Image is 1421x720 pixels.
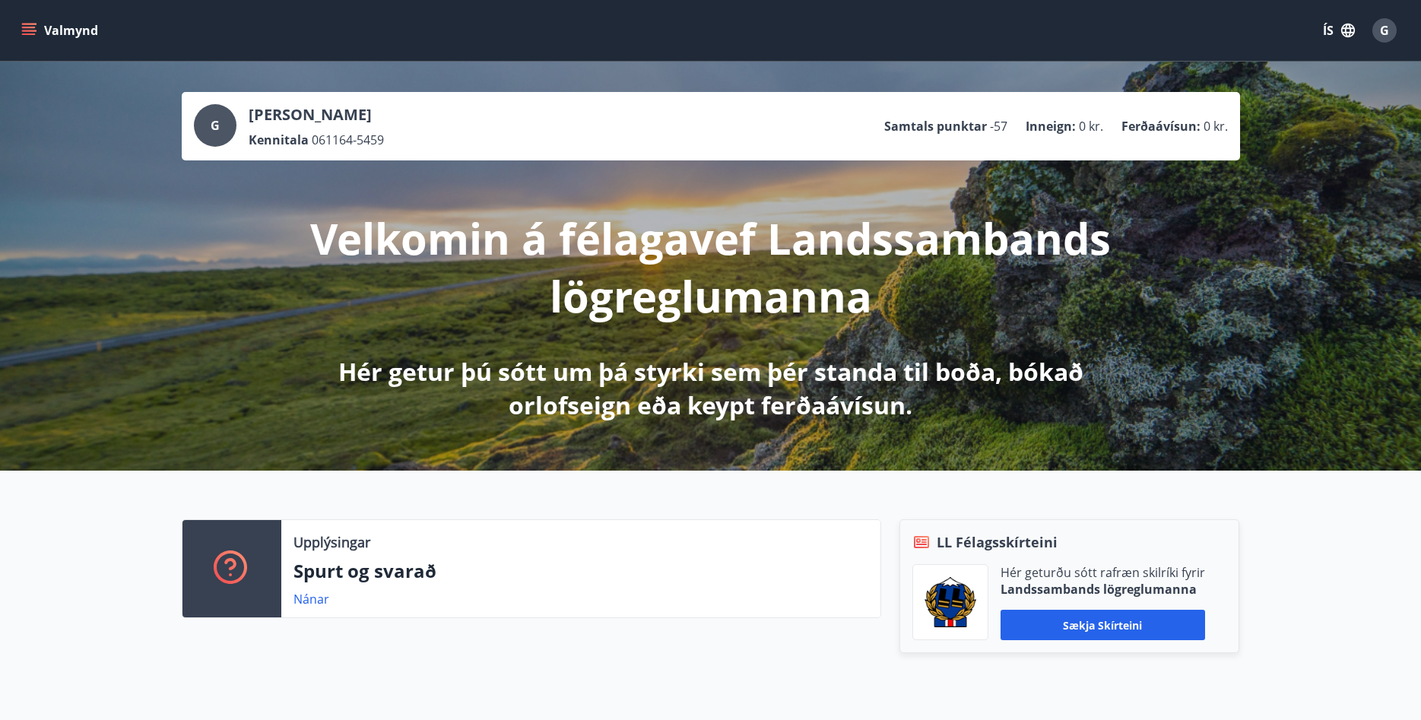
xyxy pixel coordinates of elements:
button: G [1366,12,1403,49]
span: 061164-5459 [312,132,384,148]
p: Spurt og svarað [293,558,868,584]
span: 0 kr. [1079,118,1103,135]
p: Velkomin á félagavef Landssambands lögreglumanna [309,209,1112,325]
button: menu [18,17,104,44]
p: Landssambands lögreglumanna [1001,581,1205,598]
span: G [211,117,220,134]
span: -57 [990,118,1007,135]
p: Hér getur þú sótt um þá styrki sem þér standa til boða, bókað orlofseign eða keypt ferðaávísun. [309,355,1112,422]
button: ÍS [1315,17,1363,44]
img: 1cqKbADZNYZ4wXUG0EC2JmCwhQh0Y6EN22Kw4FTY.png [925,577,976,627]
span: 0 kr. [1204,118,1228,135]
span: LL Félagsskírteini [937,532,1058,552]
p: Kennitala [249,132,309,148]
p: Upplýsingar [293,532,370,552]
a: Nánar [293,591,329,607]
span: G [1380,22,1389,39]
p: Samtals punktar [884,118,987,135]
p: Hér geturðu sótt rafræn skilríki fyrir [1001,564,1205,581]
p: Ferðaávísun : [1121,118,1201,135]
button: Sækja skírteini [1001,610,1205,640]
p: Inneign : [1026,118,1076,135]
p: [PERSON_NAME] [249,104,384,125]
